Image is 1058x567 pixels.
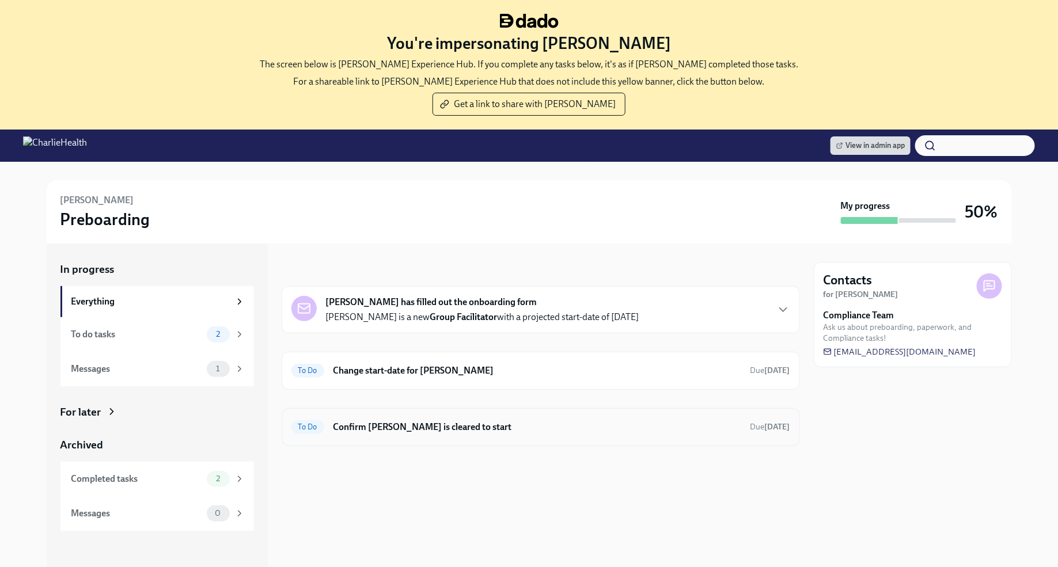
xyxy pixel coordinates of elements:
[60,405,101,420] div: For later
[333,421,741,433] h6: Confirm [PERSON_NAME] is cleared to start
[824,346,976,357] a: [EMAIL_ADDRESS][DOMAIN_NAME]
[750,365,790,376] span: October 19th, 2025 08:00
[209,474,227,483] span: 2
[71,507,202,520] div: Messages
[291,361,790,380] a: To DoChange start-date for [PERSON_NAME]Due[DATE]
[430,311,498,322] strong: Group Facilitator
[765,422,790,432] strong: [DATE]
[433,93,625,116] button: Get a link to share with [PERSON_NAME]
[750,422,790,432] span: Due
[387,33,671,54] h3: You're impersonating [PERSON_NAME]
[60,262,254,277] a: In progress
[23,136,87,155] img: CharlieHealth
[60,496,254,531] a: Messages0
[60,462,254,496] a: Completed tasks2
[60,194,134,207] h6: [PERSON_NAME]
[836,140,905,151] span: View in admin app
[60,437,254,452] a: Archived
[824,290,898,299] strong: for [PERSON_NAME]
[294,75,765,88] p: For a shareable link to [PERSON_NAME] Experience Hub that does not include this yellow banner, cl...
[326,296,537,309] strong: [PERSON_NAME] has filled out the onboarding form
[60,405,254,420] a: For later
[831,136,911,155] a: View in admin app
[260,58,798,71] p: The screen below is [PERSON_NAME] Experience Hub. If you complete any tasks below, it's as if [PE...
[71,363,202,375] div: Messages
[824,322,1002,344] span: Ask us about preboarding, paperwork, and Compliance tasks!
[208,509,227,517] span: 0
[71,295,230,308] div: Everything
[824,272,873,289] h4: Contacts
[750,366,790,375] span: Due
[500,14,559,28] img: dado
[750,421,790,432] span: October 25th, 2025 08:00
[291,423,324,431] span: To Do
[209,364,226,373] span: 1
[824,309,894,322] strong: Compliance Team
[209,330,227,338] span: 2
[71,328,202,341] div: To do tasks
[765,366,790,375] strong: [DATE]
[282,262,336,277] div: In progress
[326,311,639,324] p: [PERSON_NAME] is a new with a projected start-date of [DATE]
[60,286,254,317] a: Everything
[60,209,150,230] h3: Preboarding
[841,200,890,212] strong: My progress
[333,364,741,377] h6: Change start-date for [PERSON_NAME]
[291,366,324,375] span: To Do
[291,418,790,436] a: To DoConfirm [PERSON_NAME] is cleared to startDue[DATE]
[60,352,254,386] a: Messages1
[965,201,998,222] h3: 50%
[442,98,616,110] span: Get a link to share with [PERSON_NAME]
[71,473,202,485] div: Completed tasks
[60,317,254,352] a: To do tasks2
